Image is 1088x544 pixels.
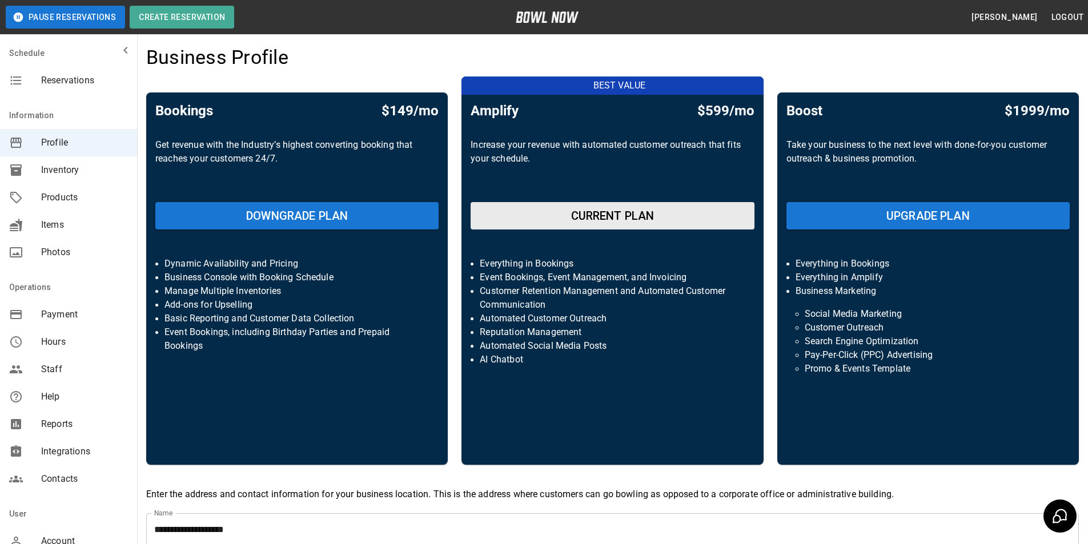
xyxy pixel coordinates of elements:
[1005,102,1070,120] h5: $1999/mo
[480,284,745,312] p: Customer Retention Management and Automated Customer Communication
[468,79,770,92] p: BEST VALUE
[786,202,1070,229] button: UPGRADE PLAN
[480,353,745,366] p: AI Chatbot
[471,138,754,193] p: Increase your revenue with automated customer outreach that fits your schedule.
[382,102,439,120] h5: $149/mo
[480,325,745,339] p: Reputation Management
[155,138,439,193] p: Get revenue with the Industry’s highest converting booking that reaches your customers 24/7.
[41,308,128,321] span: Payment
[1047,7,1088,28] button: Logout
[155,102,213,120] h5: Bookings
[41,191,128,204] span: Products
[164,284,429,298] p: Manage Multiple Inventories
[41,218,128,232] span: Items
[480,339,745,353] p: Automated Social Media Posts
[786,102,822,120] h5: Boost
[41,163,128,177] span: Inventory
[886,207,970,225] h6: UPGRADE PLAN
[697,102,754,120] h5: $599/mo
[41,362,128,376] span: Staff
[41,74,128,87] span: Reservations
[164,325,429,353] p: Event Bookings, including Birthday Parties and Prepaid Bookings
[786,138,1070,193] p: Take your business to the next level with done-for-you customer outreach & business promotion.
[41,136,128,150] span: Profile
[967,7,1042,28] button: [PERSON_NAME]
[164,298,429,312] p: Add-ons for Upselling
[41,417,128,431] span: Reports
[805,321,1051,335] p: Customer Outreach
[164,271,429,284] p: Business Console with Booking Schedule
[6,6,125,29] button: Pause Reservations
[146,46,288,70] h4: Business Profile
[805,335,1051,348] p: Search Engine Optimization
[164,312,429,325] p: Basic Reporting and Customer Data Collection
[796,257,1061,271] p: Everything in Bookings
[471,102,519,120] h5: Amplify
[41,245,128,259] span: Photos
[41,335,128,349] span: Hours
[480,312,745,325] p: Automated Customer Outreach
[480,257,745,271] p: Everything in Bookings
[146,487,1079,501] p: Enter the address and contact information for your business location. This is the address where c...
[41,445,128,458] span: Integrations
[805,362,1051,376] p: Promo & Events Template
[130,6,234,29] button: Create Reservation
[796,284,1061,298] p: Business Marketing
[41,472,128,486] span: Contacts
[805,307,1051,321] p: Social Media Marketing
[155,202,439,229] button: DOWNGRADE PLAN
[796,271,1061,284] p: Everything in Amplify
[41,390,128,404] span: Help
[164,257,429,271] p: Dynamic Availability and Pricing
[246,207,348,225] h6: DOWNGRADE PLAN
[805,348,1051,362] p: Pay-Per-Click (PPC) Advertising
[516,11,579,23] img: logo
[480,271,745,284] p: Event Bookings, Event Management, and Invoicing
